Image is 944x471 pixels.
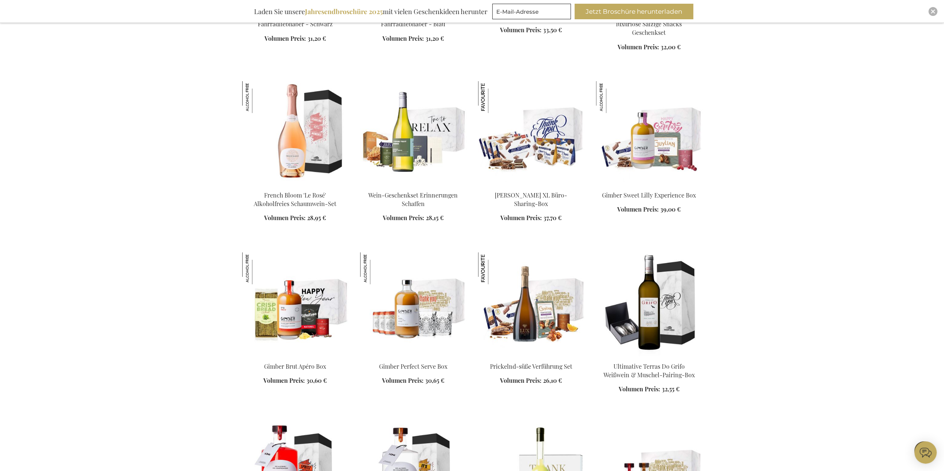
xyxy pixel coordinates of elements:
[242,81,274,113] img: French Bloom 'Le Rosé' Alkoholfreies Schaumwein-Set
[478,81,510,113] img: Jules Destrooper XL Büro-Sharing-Box
[360,182,466,189] a: Personalised White Wine
[478,353,584,360] a: Sparkling Sweet Temptation Set Prickelnd-süße Verführung Set
[360,252,392,284] img: Gimber Perfect Serve Box
[242,353,348,360] a: Gimber Brut Apéro box Gimber Brut Apéro Box
[478,252,510,284] img: Prickelnd-süße Verführung Set
[242,252,348,356] img: Gimber Brut Apéro box
[382,34,444,43] a: Volumen Preis: 31,20 €
[254,191,336,208] a: French Bloom 'Le Rosé' Alkoholfreies Schaumwein-Set
[251,4,491,19] div: Laden Sie unsere mit vielen Geschenkideen herunter
[500,214,562,222] a: Volumen Preis: 37,70 €
[383,214,444,222] a: Volumen Preis: 28,15 €
[264,214,306,222] span: Volumen Preis:
[478,252,584,356] img: Sparkling Sweet Temptation Set
[914,441,937,464] iframe: belco-activator-frame
[383,214,424,222] span: Volumen Preis:
[426,214,444,222] span: 28,15 €
[596,81,702,185] img: Gimber Sweet Lilly Experience Box
[609,11,689,36] a: Gesalzenes Karamellgebäck & luxuriöse Salzige Snacks Geschenkset
[425,377,444,384] span: 30,65 €
[264,362,326,370] a: Gimber Brut Apéro Box
[307,34,326,42] span: 31,20 €
[360,81,466,185] img: Personalised White Wine
[928,7,937,16] div: Close
[618,43,681,52] a: Volumen Preis: 32,00 €
[619,385,660,393] span: Volumen Preis:
[490,362,572,370] a: Prickelnd-süße Verführung Set
[596,81,628,113] img: Gimber Sweet Lilly Experience Box
[360,353,466,360] a: Gimber Perfect Serve Box Gimber Perfect Serve Box
[368,191,458,208] a: Wein-Geschenkset Erinnerungen Schaffen
[242,81,348,185] img: French Bloom 'Le Rosé' non-alcoholic Sparkling Set
[264,214,326,222] a: Volumen Preis: 28,95 €
[617,205,681,214] a: Volumen Preis: 39,00 €
[661,43,681,51] span: 32,00 €
[425,34,444,42] span: 31,20 €
[602,191,696,199] a: Gimber Sweet Lilly Experience Box
[543,377,562,384] span: 26,10 €
[603,362,695,379] a: Ultimative Terras Do Grifo Weißwein & Muschel-Pairing-Box
[500,377,542,384] span: Volumen Preis:
[263,377,327,385] a: Volumen Preis: 30,60 €
[478,81,584,185] img: Jules Destrooper XL Office Sharing Box
[306,377,327,384] span: 30,60 €
[662,385,680,393] span: 32,55 €
[264,34,326,43] a: Volumen Preis: 31,20 €
[500,26,562,34] a: Volumen Preis: 33,50 €
[307,214,326,222] span: 28,95 €
[618,43,659,51] span: Volumen Preis:
[242,252,274,284] img: Gimber Brut Apéro Box
[543,214,562,222] span: 37,70 €
[617,205,659,213] span: Volumen Preis:
[931,9,935,14] img: Close
[500,26,542,34] span: Volumen Preis:
[575,4,693,19] button: Jetzt Broschüre herunterladen
[492,4,573,21] form: marketing offers and promotions
[263,377,305,384] span: Volumen Preis:
[242,182,348,189] a: French Bloom 'Le Rosé' non-alcoholic Sparkling Set French Bloom 'Le Rosé' Alkoholfreies Schaumwe...
[660,205,681,213] span: 39,00 €
[500,214,542,222] span: Volumen Preis:
[492,4,571,19] input: E-Mail-Adresse
[500,377,562,385] a: Volumen Preis: 26,10 €
[264,34,306,42] span: Volumen Preis:
[543,26,562,34] span: 33,50 €
[596,182,702,189] a: Gimber Sweet Lilly Experience Box Gimber Sweet Lilly Experience Box
[596,353,702,360] a: Ultimate Terras Do Grifo White Wine & Mussel Pairing Box
[382,34,424,42] span: Volumen Preis:
[379,362,447,370] a: Gimber Perfect Serve Box
[382,377,444,385] a: Volumen Preis: 30,65 €
[305,7,383,16] b: Jahresendbroschüre 2025
[382,377,424,384] span: Volumen Preis:
[596,252,702,356] img: Ultimate Terras Do Grifo White Wine & Mussel Pairing Box
[495,191,567,208] a: [PERSON_NAME] XL Büro-Sharing-Box
[360,252,466,356] img: Gimber Perfect Serve Box
[619,385,680,394] a: Volumen Preis: 32,55 €
[478,182,584,189] a: Jules Destrooper XL Office Sharing Box Jules Destrooper XL Büro-Sharing-Box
